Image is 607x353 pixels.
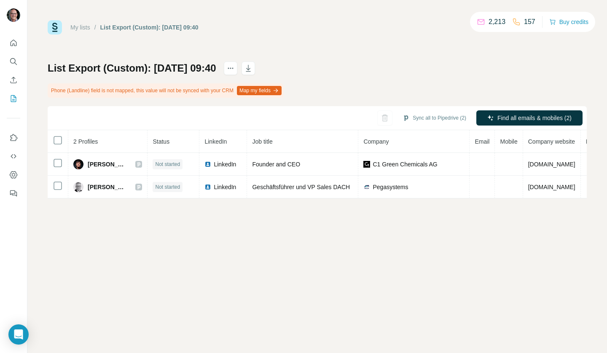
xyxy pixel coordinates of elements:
[489,17,505,27] p: 2,213
[73,138,98,145] span: 2 Profiles
[88,160,127,168] span: [PERSON_NAME]
[214,160,236,168] span: LinkedIn
[475,138,489,145] span: Email
[7,54,20,69] button: Search
[48,83,283,98] div: Phone (Landline) field is not mapped, this value will not be synced with your CRM
[224,62,237,75] button: actions
[204,161,211,168] img: LinkedIn logo
[100,23,199,32] div: List Export (Custom): [DATE] 09:40
[7,8,20,22] img: Avatar
[7,91,20,106] button: My lists
[94,23,96,32] li: /
[73,182,83,192] img: Avatar
[373,183,408,191] span: Pegasystems
[397,112,472,124] button: Sync all to Pipedrive (2)
[252,161,300,168] span: Founder and CEO
[7,35,20,51] button: Quick start
[214,183,236,191] span: LinkedIn
[237,86,282,95] button: Map my fields
[528,138,575,145] span: Company website
[7,72,20,88] button: Enrich CSV
[363,138,389,145] span: Company
[528,161,575,168] span: [DOMAIN_NAME]
[48,20,62,35] img: Surfe Logo
[204,138,227,145] span: LinkedIn
[7,167,20,182] button: Dashboard
[7,130,20,145] button: Use Surfe on LinkedIn
[48,62,216,75] h1: List Export (Custom): [DATE] 09:40
[497,114,572,122] span: Find all emails & mobiles (2)
[7,149,20,164] button: Use Surfe API
[500,138,517,145] span: Mobile
[155,160,180,168] span: Not started
[204,184,211,190] img: LinkedIn logo
[73,159,83,169] img: Avatar
[155,183,180,191] span: Not started
[373,160,437,168] span: C1 Green Chemicals AG
[549,16,588,28] button: Buy credits
[8,324,29,345] div: Open Intercom Messenger
[524,17,535,27] p: 157
[252,184,350,190] span: Geschäftsführer und VP Sales DACH
[252,138,272,145] span: Job title
[363,184,370,190] img: company-logo
[7,186,20,201] button: Feedback
[70,24,90,31] a: My lists
[88,183,127,191] span: [PERSON_NAME]
[476,110,583,126] button: Find all emails & mobiles (2)
[528,184,575,190] span: [DOMAIN_NAME]
[363,161,370,168] img: company-logo
[153,138,169,145] span: Status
